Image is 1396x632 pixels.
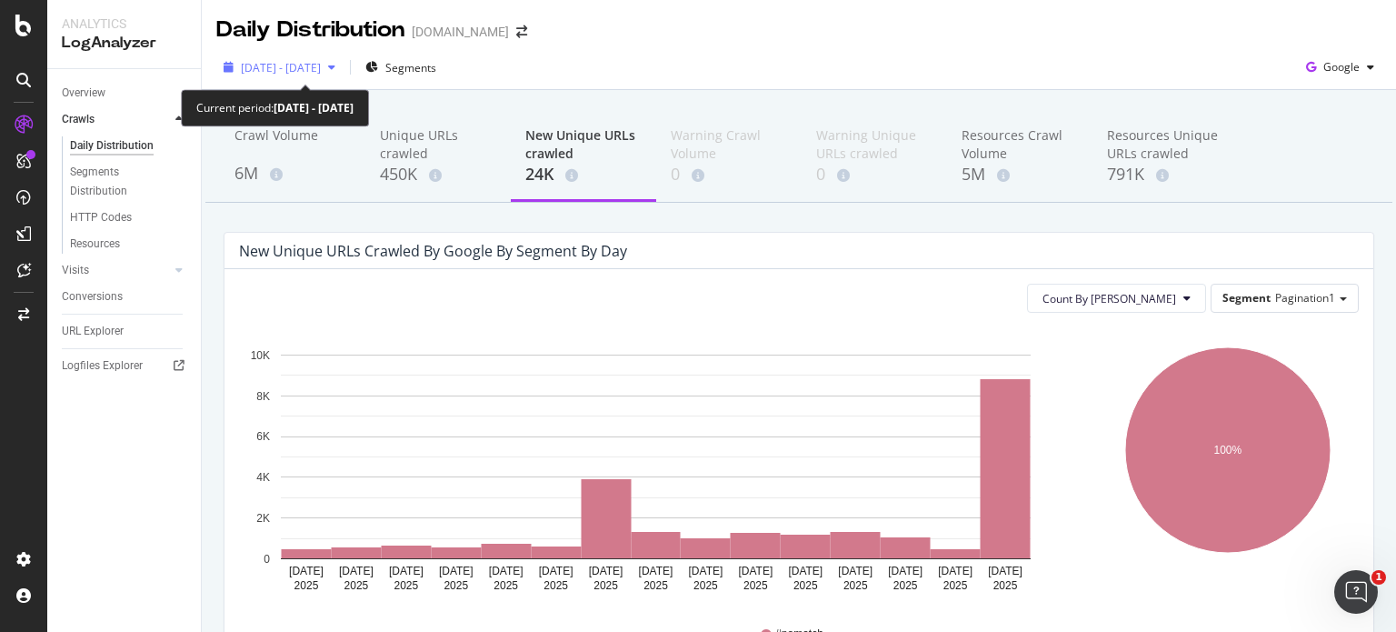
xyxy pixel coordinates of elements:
[938,565,972,577] text: [DATE]
[70,235,188,254] a: Resources
[1042,291,1176,306] span: Count By Day
[70,163,188,201] a: Segments Distribution
[62,322,188,341] a: URL Explorer
[816,126,932,163] div: Warning Unique URLs crawled
[643,579,668,592] text: 2025
[639,565,673,577] text: [DATE]
[256,471,270,484] text: 4K
[888,565,922,577] text: [DATE]
[671,163,787,186] div: 0
[380,163,496,186] div: 450K
[689,565,723,577] text: [DATE]
[216,15,404,45] div: Daily Distribution
[62,110,170,129] a: Crawls
[62,356,143,376] div: Logfiles Explorer
[743,579,768,592] text: 2025
[962,126,1078,163] div: Resources Crawl Volume
[216,53,343,82] button: [DATE] - [DATE]
[256,431,270,444] text: 6K
[239,327,1072,600] svg: A chart.
[234,126,351,161] div: Crawl Volume
[274,100,354,115] b: [DATE] - [DATE]
[593,579,618,592] text: 2025
[993,579,1018,592] text: 2025
[444,579,468,592] text: 2025
[289,565,324,577] text: [DATE]
[339,565,374,577] text: [DATE]
[1299,53,1381,82] button: Google
[389,565,424,577] text: [DATE]
[1107,126,1223,163] div: Resources Unique URLs crawled
[439,565,474,577] text: [DATE]
[294,579,319,592] text: 2025
[380,126,496,163] div: Unique URLs crawled
[525,126,642,163] div: New Unique URLs crawled
[234,162,351,186] div: 6M
[251,349,270,362] text: 10K
[62,110,95,129] div: Crawls
[1027,284,1206,313] button: Count By [PERSON_NAME]
[1323,59,1360,75] span: Google
[962,163,1078,186] div: 5M
[589,565,623,577] text: [DATE]
[1107,163,1223,186] div: 791K
[494,579,518,592] text: 2025
[738,565,773,577] text: [DATE]
[943,579,968,592] text: 2025
[62,84,105,103] div: Overview
[62,356,188,376] a: Logfiles Explorer
[62,322,124,341] div: URL Explorer
[893,579,918,592] text: 2025
[516,25,527,38] div: arrow-right-arrow-left
[62,84,188,103] a: Overview
[1100,327,1357,600] svg: A chart.
[239,242,627,260] div: New Unique URLs crawled by google by Segment by Day
[1334,570,1378,614] iframe: Intercom live chat
[358,53,444,82] button: Segments
[539,565,573,577] text: [DATE]
[385,60,436,75] span: Segments
[62,33,186,54] div: LogAnalyzer
[264,553,270,566] text: 0
[671,126,787,163] div: Warning Crawl Volume
[693,579,718,592] text: 2025
[196,97,354,118] div: Current period:
[62,261,89,280] div: Visits
[394,579,418,592] text: 2025
[344,579,369,592] text: 2025
[489,565,523,577] text: [DATE]
[62,15,186,33] div: Analytics
[256,512,270,525] text: 2K
[241,60,321,75] span: [DATE] - [DATE]
[1275,290,1335,306] span: Pagination1
[62,261,170,280] a: Visits
[543,579,568,592] text: 2025
[62,287,123,306] div: Conversions
[70,208,188,227] a: HTTP Codes
[70,136,154,155] div: Daily Distribution
[843,579,868,592] text: 2025
[525,163,642,186] div: 24K
[70,163,171,201] div: Segments Distribution
[256,390,270,403] text: 8K
[62,287,188,306] a: Conversions
[1222,290,1271,306] span: Segment
[988,565,1022,577] text: [DATE]
[70,208,132,227] div: HTTP Codes
[793,579,818,592] text: 2025
[1371,570,1386,585] span: 1
[1213,444,1241,456] text: 100%
[838,565,872,577] text: [DATE]
[788,565,823,577] text: [DATE]
[70,136,188,155] a: Daily Distribution
[816,163,932,186] div: 0
[70,235,120,254] div: Resources
[412,23,509,41] div: [DOMAIN_NAME]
